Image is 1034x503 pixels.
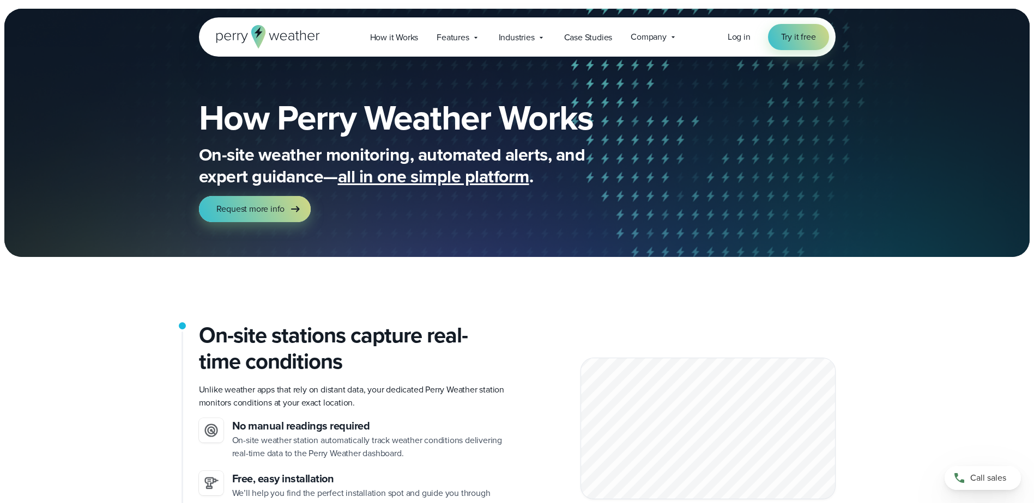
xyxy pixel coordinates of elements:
[728,30,751,44] a: Log in
[631,30,667,44] span: Company
[199,322,509,375] h2: On-site stations capture real-time conditions
[970,471,1006,484] span: Call sales
[437,31,469,44] span: Features
[232,434,509,460] p: On-site weather station automatically track weather conditions delivering real-time data to the P...
[564,31,613,44] span: Case Studies
[216,203,285,216] span: Request more info
[945,466,1021,490] a: Call sales
[199,196,311,222] a: Request more info
[499,31,535,44] span: Industries
[728,30,751,43] span: Log in
[199,383,509,409] p: Unlike weather apps that rely on distant data, your dedicated Perry Weather station monitors cond...
[232,418,509,434] h3: No manual readings required
[232,471,509,487] h3: Free, easy installation
[199,100,672,135] h1: How Perry Weather Works
[555,26,622,48] a: Case Studies
[361,26,428,48] a: How it Works
[338,163,529,189] span: all in one simple platform
[199,144,635,187] p: On-site weather monitoring, automated alerts, and expert guidance— .
[768,24,829,50] a: Try it free
[781,30,816,44] span: Try it free
[370,31,419,44] span: How it Works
